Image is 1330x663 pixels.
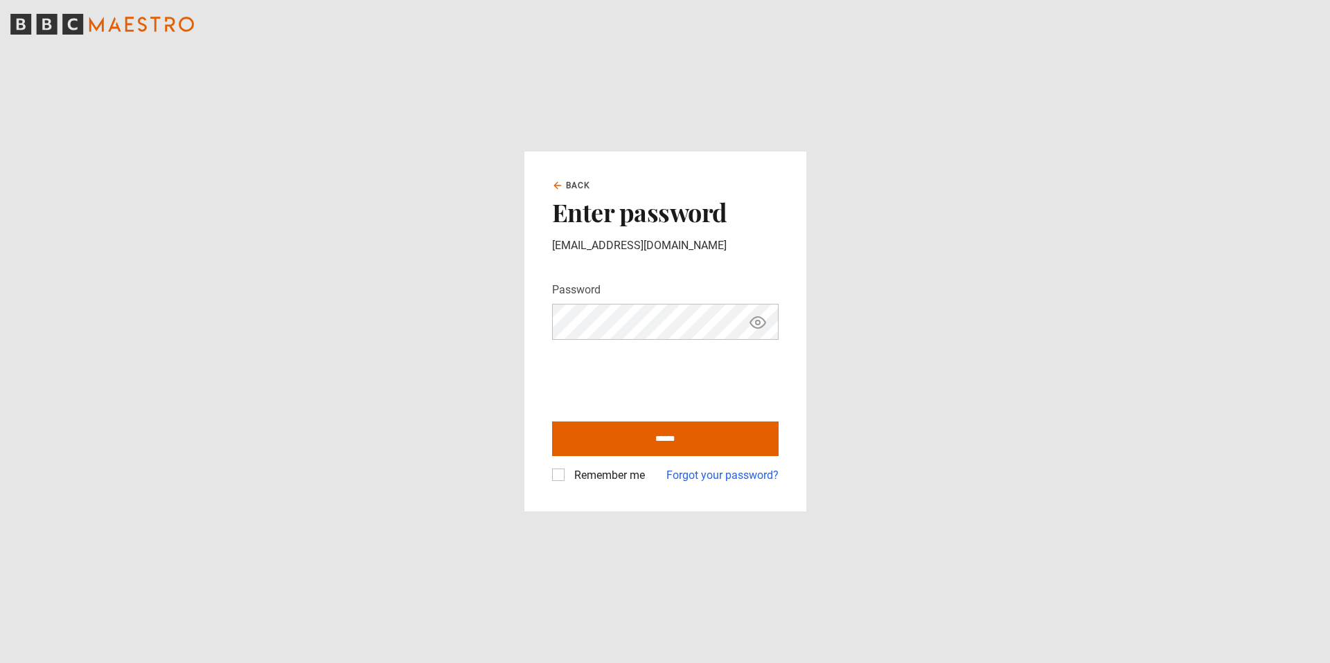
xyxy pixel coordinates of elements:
label: Password [552,282,601,298]
h2: Enter password [552,197,779,226]
p: [EMAIL_ADDRESS][DOMAIN_NAME] [552,237,779,254]
iframe: reCAPTCHA [552,351,763,405]
a: Back [552,179,591,192]
span: Back [566,179,591,192]
svg: BBC Maestro [10,14,194,35]
a: Forgot your password? [666,467,779,484]
button: Show password [746,310,770,334]
label: Remember me [569,467,645,484]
